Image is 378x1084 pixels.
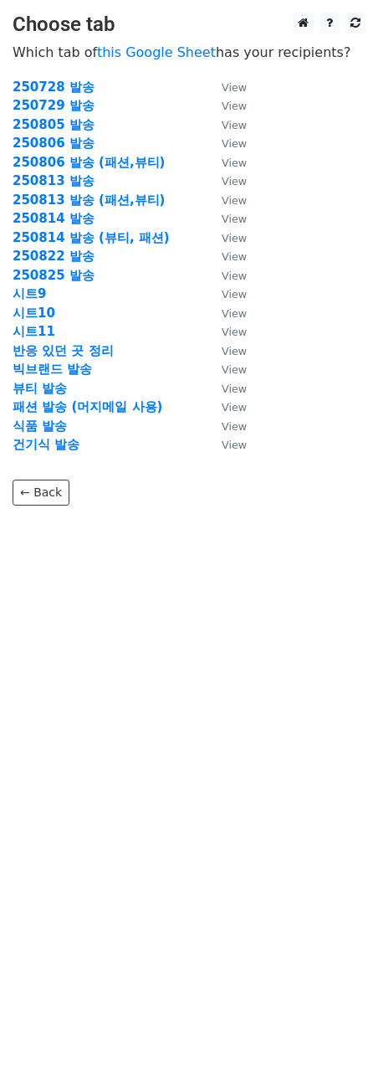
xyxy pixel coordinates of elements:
a: View [205,98,247,113]
a: View [205,230,247,245]
a: 250814 발송 [13,211,94,226]
a: 250729 발송 [13,98,94,113]
a: 식품 발송 [13,419,67,434]
small: View [222,439,247,451]
small: View [222,383,247,395]
a: 반응 있던 곳 정리 [13,343,114,358]
small: View [222,345,247,357]
a: 250728 발송 [13,80,94,95]
a: View [205,437,247,452]
small: View [222,175,247,188]
a: View [205,286,247,301]
a: 250822 발송 [13,249,94,264]
small: View [222,270,247,282]
small: View [222,157,247,169]
a: View [205,306,247,321]
small: View [222,81,247,94]
p: Which tab of has your recipients? [13,44,365,61]
a: 빅브랜드 발송 [13,362,92,377]
a: 시트11 [13,324,55,339]
small: View [222,213,247,225]
a: View [205,80,247,95]
small: View [222,420,247,433]
a: 시트9 [13,286,46,301]
a: View [205,399,247,414]
small: View [222,119,247,131]
small: View [222,326,247,338]
a: View [205,117,247,132]
a: View [205,419,247,434]
a: 패션 발송 (머지메일 사용) [13,399,162,414]
a: View [205,155,247,170]
small: View [222,401,247,414]
a: 250806 발송 [13,136,94,151]
h3: Choose tab [13,13,365,37]
a: this Google Sheet [97,44,216,60]
a: 250805 발송 [13,117,94,132]
a: 250814 발송 (뷰티, 패션) [13,230,170,245]
small: View [222,100,247,112]
a: View [205,193,247,208]
a: View [205,343,247,358]
small: View [222,232,247,244]
small: View [222,288,247,301]
small: View [222,363,247,376]
a: 250813 발송 (패션,뷰티) [13,193,165,208]
a: ← Back [13,480,69,506]
a: View [205,211,247,226]
small: View [222,250,247,263]
a: View [205,381,247,396]
small: View [222,194,247,207]
a: View [205,173,247,188]
small: View [222,137,247,150]
a: 250806 발송 (패션,뷰티) [13,155,165,170]
a: 뷰티 발송 [13,381,67,396]
a: 250813 발송 [13,173,94,188]
a: View [205,324,247,339]
small: View [222,307,247,320]
a: 250825 발송 [13,268,94,283]
a: 시트10 [13,306,55,321]
a: View [205,249,247,264]
a: 건기식 발송 [13,437,79,452]
a: View [205,136,247,151]
a: View [205,268,247,283]
a: View [205,362,247,377]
